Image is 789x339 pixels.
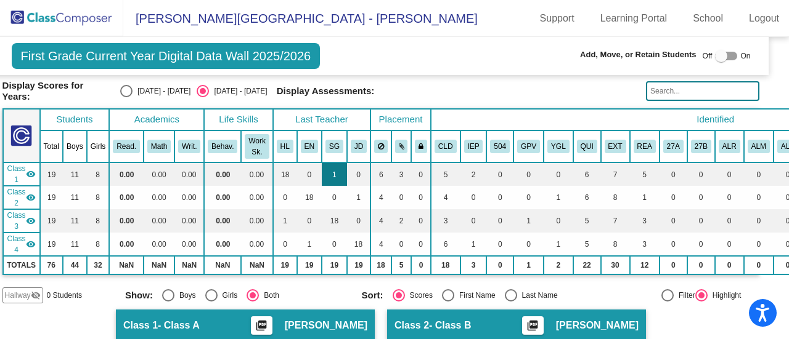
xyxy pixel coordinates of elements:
[715,256,744,274] td: 0
[241,209,272,233] td: 0.00
[391,130,412,162] th: Keep with students
[605,140,626,153] button: EXT
[174,290,196,301] div: Boys
[687,233,715,256] td: 0
[297,209,322,233] td: 0
[674,290,695,301] div: Filter
[394,319,429,332] span: Class 2
[144,162,174,186] td: 0.00
[26,239,36,249] mat-icon: visibility
[322,209,347,233] td: 18
[683,9,733,28] a: School
[573,186,601,209] td: 6
[347,186,370,209] td: 1
[204,109,272,130] th: Life Skills
[3,162,40,186] td: Hailey Lemons - Class A
[601,130,630,162] th: Extrovert
[347,233,370,256] td: 18
[715,186,744,209] td: 0
[486,162,513,186] td: 0
[460,209,487,233] td: 0
[601,186,630,209] td: 8
[580,49,697,61] span: Add, Move, or Retain Students
[715,130,744,162] th: Advanced Learning Reading
[370,109,431,130] th: Placement
[391,233,412,256] td: 0
[87,162,110,186] td: 8
[297,186,322,209] td: 18
[744,209,774,233] td: 0
[687,209,715,233] td: 0
[3,256,40,274] td: TOTALS
[87,209,110,233] td: 8
[26,216,36,226] mat-icon: visibility
[577,140,597,153] button: QUI
[208,140,237,153] button: Behav.
[663,140,684,153] button: 27A
[174,162,204,186] td: 0.00
[370,233,391,256] td: 4
[322,256,347,274] td: 19
[429,319,471,332] span: - Class B
[525,319,540,337] mat-icon: picture_as_pdf
[431,186,460,209] td: 4
[322,233,347,256] td: 0
[125,289,353,301] mat-radio-group: Select an option
[273,186,297,209] td: 0
[544,130,573,162] th: Young for Grade Level
[3,209,40,233] td: Selene Guilfoyle - Class C
[204,209,241,233] td: 0.00
[3,233,40,256] td: Jackie DeRosa - Class D
[245,134,269,159] button: Work Sk.
[687,130,715,162] th: 27J Plan (Behavior/SEL)
[370,162,391,186] td: 6
[40,233,63,256] td: 19
[63,186,87,209] td: 11
[40,109,110,130] th: Students
[251,316,272,335] button: Print Students Details
[411,256,431,274] td: 0
[241,186,272,209] td: 0.00
[123,319,158,332] span: Class 1
[277,140,293,153] button: HL
[630,130,660,162] th: Read Plan
[273,233,297,256] td: 0
[744,233,774,256] td: 0
[347,256,370,274] td: 19
[158,319,200,332] span: - Class A
[125,290,153,301] span: Show:
[109,186,144,209] td: 0.00
[120,85,267,97] mat-radio-group: Select an option
[273,209,297,233] td: 1
[411,233,431,256] td: 0
[630,209,660,233] td: 3
[370,130,391,162] th: Keep away students
[322,186,347,209] td: 0
[144,256,174,274] td: NaN
[391,256,412,274] td: 5
[362,289,589,301] mat-radio-group: Select an option
[391,162,412,186] td: 3
[411,209,431,233] td: 0
[174,209,204,233] td: 0.00
[435,140,457,153] button: CLD
[109,109,204,130] th: Academics
[87,256,110,274] td: 32
[691,140,711,153] button: 27B
[660,256,687,274] td: 0
[630,256,660,274] td: 12
[174,233,204,256] td: 0.00
[591,9,677,28] a: Learning Portal
[347,162,370,186] td: 0
[259,290,279,301] div: Both
[40,162,63,186] td: 19
[601,256,630,274] td: 30
[513,162,544,186] td: 0
[370,186,391,209] td: 4
[464,140,483,153] button: IEP
[147,140,171,153] button: Math
[277,86,375,97] span: Display Assessments:
[63,209,87,233] td: 11
[513,256,544,274] td: 1
[204,233,241,256] td: 0.00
